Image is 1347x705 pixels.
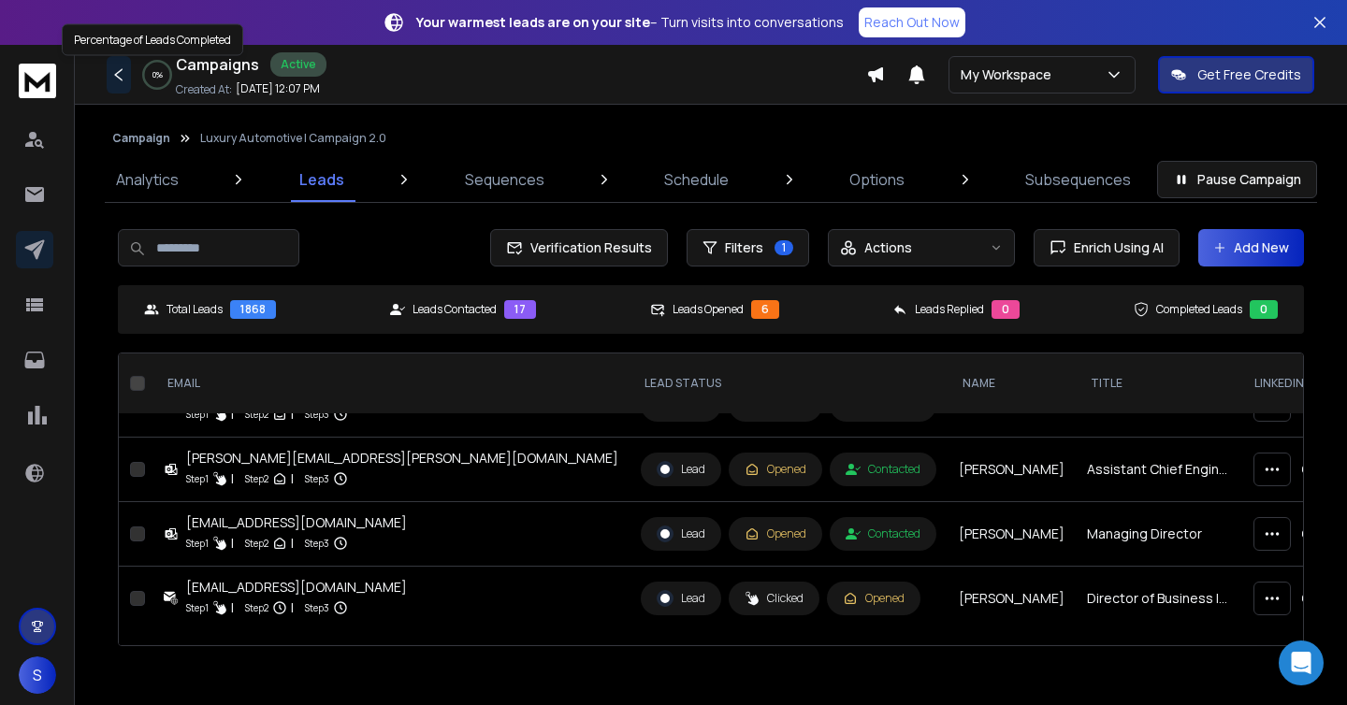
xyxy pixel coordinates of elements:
p: Step 3 [305,598,329,617]
a: Analytics [105,157,190,202]
th: title [1076,353,1239,414]
p: Step 2 [245,405,268,424]
a: Schedule [653,157,740,202]
button: Enrich Using AI [1034,229,1180,266]
div: Lead [657,590,705,607]
p: Leads Contacted [413,302,497,317]
p: Luxury Automotive | Campaign 2.0 [200,131,386,146]
p: Step 2 [245,534,268,553]
span: Enrich Using AI [1066,238,1164,257]
p: Options [849,168,905,191]
div: Active [270,52,326,77]
strong: Your warmest leads are on your site [416,13,650,31]
p: Get Free Credits [1197,65,1301,84]
td: [PERSON_NAME] [948,567,1076,631]
p: My Workspace [961,65,1059,84]
p: | [231,469,234,488]
button: S [19,656,56,694]
button: Filters1 [687,229,809,266]
button: Verification Results [490,229,668,266]
div: Lead [657,525,705,542]
div: 6 [751,300,779,319]
p: Reach Out Now [864,13,960,32]
p: Total Leads [167,302,223,317]
td: Director of Business Intelligence and Analytics [1076,567,1239,631]
p: | [291,534,294,553]
div: Open Intercom Messenger [1279,640,1324,685]
p: Step 1 [186,405,209,424]
p: Step 3 [305,469,329,488]
div: [PERSON_NAME][EMAIL_ADDRESS][PERSON_NAME][DOMAIN_NAME] [186,449,618,468]
p: | [291,469,294,488]
p: Created At: [176,82,232,97]
img: logo [19,64,56,98]
div: 1868 [230,300,276,319]
div: Percentage of Leads Completed [62,24,243,56]
p: | [231,534,234,553]
div: [EMAIL_ADDRESS][DOMAIN_NAME] [186,578,407,597]
p: Schedule [664,168,729,191]
a: Reach Out Now [859,7,965,37]
div: Clicked [745,591,804,606]
div: 0 [1250,300,1278,319]
a: Options [838,157,916,202]
div: 0 [992,300,1020,319]
td: Managing Director [1076,502,1239,567]
button: Pause Campaign [1157,161,1317,198]
p: | [291,405,294,424]
p: Completed Leads [1156,302,1242,317]
p: Leads [299,168,344,191]
td: [PERSON_NAME] [948,502,1076,567]
div: Opened [745,462,806,477]
span: Verification Results [523,238,652,257]
span: 1 [775,240,793,255]
p: Step 1 [186,534,209,553]
p: | [291,598,294,617]
th: NAME [948,353,1076,414]
div: 17 [504,300,536,319]
p: Leads Replied [915,302,984,317]
p: Actions [864,238,912,257]
span: Filters [725,238,763,257]
th: LEAD STATUS [630,353,948,414]
p: | [231,598,234,617]
td: [PERSON_NAME] [948,438,1076,502]
p: Sequences [465,168,544,191]
p: Subsequences [1025,168,1131,191]
p: [DATE] 12:07 PM [236,81,320,96]
td: Assistant Chief Engineer [1076,438,1239,502]
h1: Campaigns [176,53,259,76]
button: Get Free Credits [1158,56,1314,94]
p: Step 1 [186,598,209,617]
button: Add New [1198,229,1304,266]
div: Contacted [846,526,920,541]
p: | [231,405,234,424]
div: Contacted [846,462,920,477]
th: EMAIL [152,353,630,414]
a: Subsequences [1014,157,1142,202]
p: Step 3 [305,405,329,424]
a: Sequences [454,157,556,202]
button: Campaign [112,131,170,146]
a: Leads [288,157,355,202]
p: Analytics [116,168,179,191]
p: Step 2 [245,469,268,488]
div: Lead [657,461,705,478]
p: Step 3 [305,534,329,553]
div: [EMAIL_ADDRESS][DOMAIN_NAME] [186,513,407,532]
p: 0 % [152,69,163,80]
p: Step 1 [186,469,209,488]
p: Leads Opened [673,302,744,317]
div: Opened [843,591,905,606]
p: – Turn visits into conversations [416,13,844,32]
p: Step 2 [245,598,268,617]
div: Opened [745,526,806,541]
